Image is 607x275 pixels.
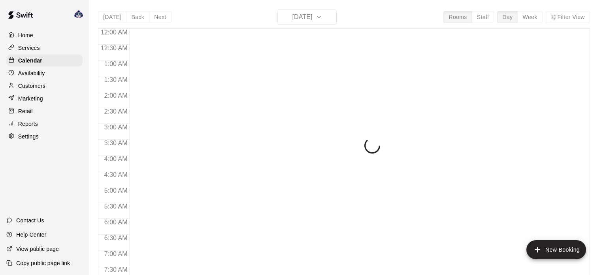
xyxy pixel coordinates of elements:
p: Settings [18,133,39,140]
a: Retail [6,105,83,117]
span: 5:00 AM [102,187,130,194]
p: Home [18,31,33,39]
a: Availability [6,67,83,79]
div: Larry Yurkonis [72,6,89,22]
span: 12:30 AM [99,45,130,51]
span: 6:00 AM [102,219,130,226]
span: 3:30 AM [102,140,130,146]
p: Marketing [18,95,43,102]
a: Settings [6,131,83,142]
span: 4:30 AM [102,171,130,178]
p: Services [18,44,40,52]
span: 7:00 AM [102,250,130,257]
span: 3:00 AM [102,124,130,131]
span: 12:00 AM [99,29,130,36]
p: Retail [18,107,33,115]
button: add [526,240,586,259]
span: 6:30 AM [102,235,130,241]
p: Contact Us [16,216,44,224]
span: 4:00 AM [102,156,130,162]
p: Customers [18,82,45,90]
p: Calendar [18,57,42,64]
span: 1:30 AM [102,76,130,83]
a: Home [6,29,83,41]
p: Copy public page link [16,259,70,267]
span: 7:30 AM [102,266,130,273]
p: View public page [16,245,59,253]
a: Reports [6,118,83,130]
span: 2:30 AM [102,108,130,115]
span: 2:00 AM [102,92,130,99]
p: Availability [18,69,45,77]
a: Marketing [6,93,83,104]
p: Reports [18,120,38,128]
a: Customers [6,80,83,92]
a: Services [6,42,83,54]
span: 1:00 AM [102,61,130,67]
span: 5:30 AM [102,203,130,210]
a: Calendar [6,55,83,66]
p: Help Center [16,231,46,239]
img: Larry Yurkonis [74,9,83,19]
